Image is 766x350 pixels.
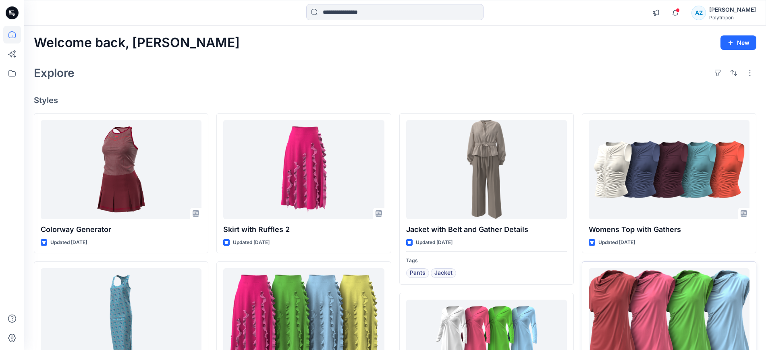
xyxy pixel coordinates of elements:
p: Updated [DATE] [50,238,87,247]
a: Skirt with Ruffles 2 [223,120,384,219]
p: Updated [DATE] [416,238,453,247]
p: Skirt with Ruffles 2 [223,224,384,235]
p: Womens Top with Gathers [589,224,749,235]
span: Jacket [434,268,453,278]
a: Colorway Generator [41,120,201,219]
div: AZ [691,6,706,20]
p: Colorway Generator [41,224,201,235]
span: Pants [410,268,426,278]
button: New [720,35,756,50]
div: Polytropon [709,14,756,21]
p: Updated [DATE] [598,238,635,247]
a: Jacket with Belt and Gather Details [406,120,567,219]
h2: Welcome back, [PERSON_NAME] [34,35,240,50]
h2: Explore [34,66,75,79]
div: [PERSON_NAME] [709,5,756,14]
p: Jacket with Belt and Gather Details [406,224,567,235]
p: Updated [DATE] [233,238,270,247]
p: Tags [406,257,567,265]
h4: Styles [34,95,756,105]
a: Womens Top with Gathers [589,120,749,219]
